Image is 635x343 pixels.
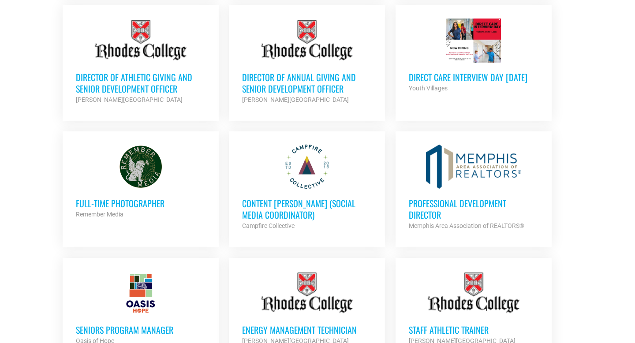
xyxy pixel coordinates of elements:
[229,5,385,118] a: Director of Annual Giving and Senior Development Officer [PERSON_NAME][GEOGRAPHIC_DATA]
[409,71,538,83] h3: Direct Care Interview Day [DATE]
[76,71,205,94] h3: Director of Athletic Giving and Senior Development Officer
[76,96,183,103] strong: [PERSON_NAME][GEOGRAPHIC_DATA]
[229,131,385,244] a: Content [PERSON_NAME] (Social Media Coordinator) Campfire Collective
[242,222,295,229] strong: Campfire Collective
[76,198,205,209] h3: Full-Time Photographer
[63,131,219,233] a: Full-Time Photographer Remember Media
[396,5,552,107] a: Direct Care Interview Day [DATE] Youth Villages
[63,5,219,118] a: Director of Athletic Giving and Senior Development Officer [PERSON_NAME][GEOGRAPHIC_DATA]
[242,324,372,336] h3: Energy Management Technician
[396,131,552,244] a: Professional Development Director Memphis Area Association of REALTORS®
[409,324,538,336] h3: Staff Athletic Trainer
[76,211,123,218] strong: Remember Media
[242,71,372,94] h3: Director of Annual Giving and Senior Development Officer
[242,198,372,220] h3: Content [PERSON_NAME] (Social Media Coordinator)
[76,324,205,336] h3: Seniors Program Manager
[242,96,349,103] strong: [PERSON_NAME][GEOGRAPHIC_DATA]
[409,85,448,92] strong: Youth Villages
[409,222,524,229] strong: Memphis Area Association of REALTORS®
[409,198,538,220] h3: Professional Development Director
